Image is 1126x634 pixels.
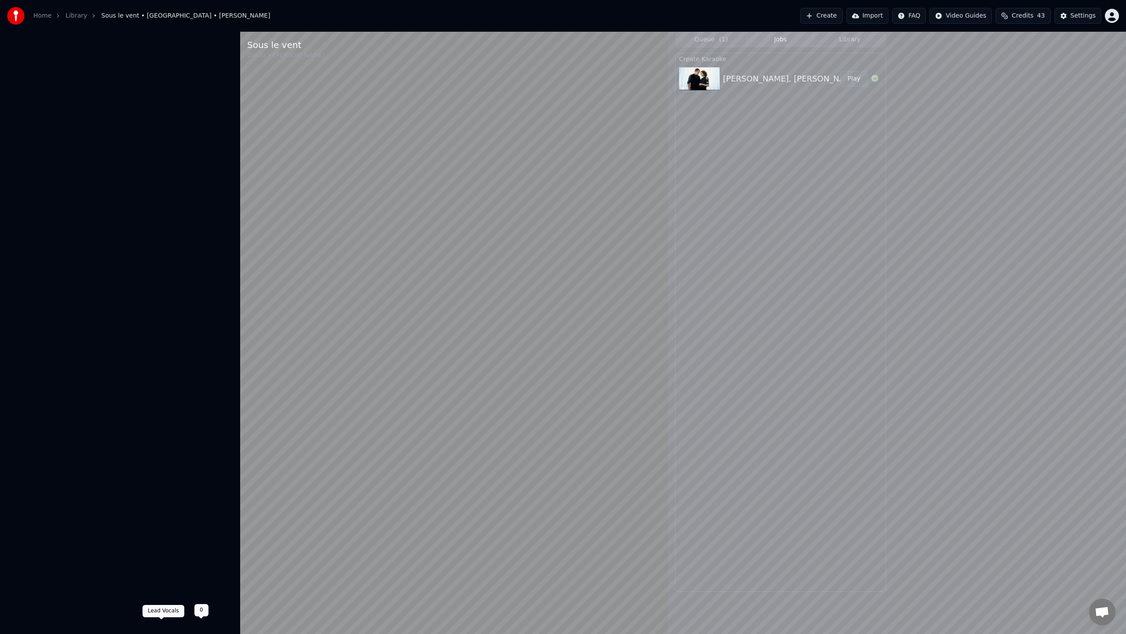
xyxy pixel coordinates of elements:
[7,7,25,25] img: youka
[143,605,184,617] div: Lead Vocals
[247,39,325,51] div: Sous le vent
[33,11,51,20] a: Home
[840,71,868,87] button: Play
[1054,8,1101,24] button: Settings
[929,8,992,24] button: Video Guides
[719,35,728,44] span: ( 1 )
[101,11,270,20] span: Sous le vent • [GEOGRAPHIC_DATA] • [PERSON_NAME]
[33,11,270,20] nav: breadcrumb
[66,11,87,20] a: Library
[1089,599,1115,625] div: Open chat
[846,8,888,24] button: Import
[995,8,1050,24] button: Credits43
[723,73,916,85] div: [PERSON_NAME], [PERSON_NAME] - Sous le vent
[815,33,885,46] button: Library
[676,33,746,46] button: Queue
[1012,11,1033,20] span: Credits
[1071,11,1096,20] div: Settings
[194,604,208,616] div: 0
[892,8,926,24] button: FAQ
[800,8,843,24] button: Create
[746,33,815,46] button: Jobs
[676,53,885,64] div: Create Karaoke
[1037,11,1045,20] span: 43
[247,51,325,60] div: Garou • [PERSON_NAME]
